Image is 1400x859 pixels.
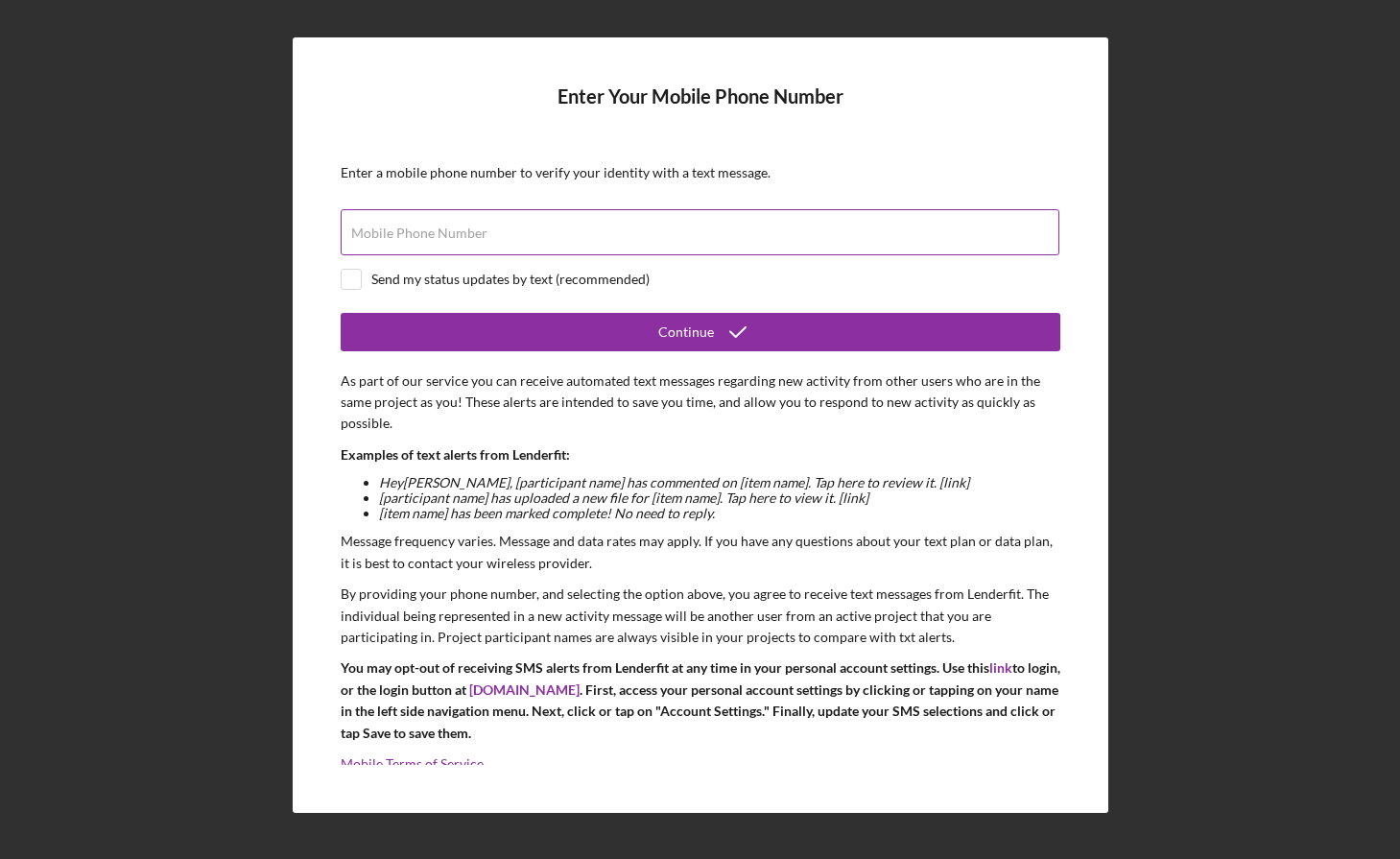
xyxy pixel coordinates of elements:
p: As part of our service you can receive automated text messages regarding new activity from other ... [341,370,1060,435]
li: [participant name] has uploaded a new file for [item name]. Tap here to view it. [link] [379,490,1060,506]
label: Mobile Phone Number [351,226,487,241]
p: Message frequency varies. Message and data rates may apply. If you have any questions about your ... [341,531,1060,574]
li: [item name] has been marked complete! No need to reply. [379,506,1060,521]
div: Continue [658,313,714,351]
a: [DOMAIN_NAME] [469,681,580,698]
h4: Enter Your Mobile Phone Number [341,85,1060,136]
div: Enter a mobile phone number to verify your identity with a text message. [341,165,1060,180]
a: link [989,659,1012,676]
div: Send my status updates by text (recommended) [371,272,650,287]
a: Mobile Terms of Service [341,755,484,772]
p: By providing your phone number, and selecting the option above, you agree to receive text message... [341,584,1060,648]
li: Hey [PERSON_NAME] , [participant name] has commented on [item name]. Tap here to review it. [link] [379,475,1060,490]
button: Continue [341,313,1060,351]
p: Examples of text alerts from Lenderfit: [341,444,1060,465]
p: You may opt-out of receiving SMS alerts from Lenderfit at any time in your personal account setti... [341,657,1060,744]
